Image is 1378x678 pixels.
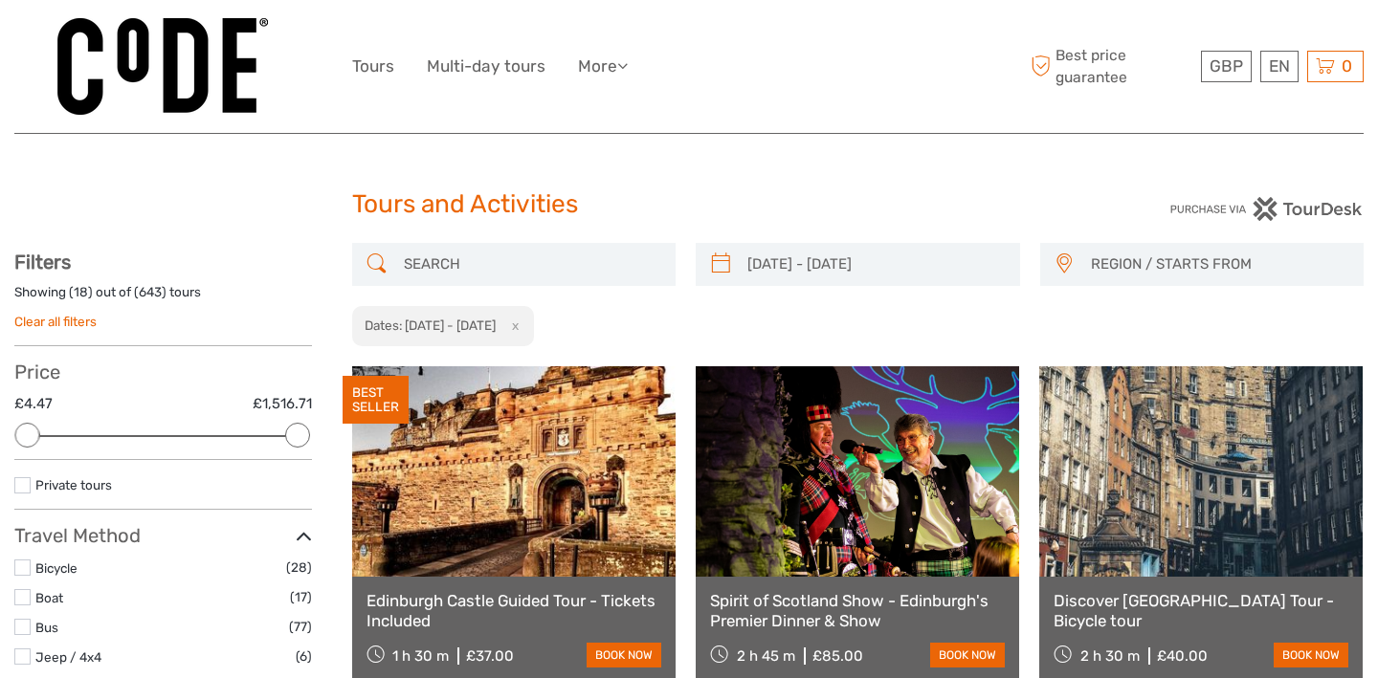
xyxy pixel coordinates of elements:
[1169,197,1364,221] img: PurchaseViaTourDesk.png
[139,283,162,301] label: 643
[343,376,409,424] div: BEST SELLER
[14,314,97,329] a: Clear all filters
[27,33,216,49] p: We're away right now. Please check back later!
[1027,45,1197,87] span: Best price guarantee
[74,283,88,301] label: 18
[740,248,1011,281] input: SELECT DATES
[35,590,63,605] a: Boat
[578,53,628,80] a: More
[1339,56,1355,76] span: 0
[57,18,268,115] img: 992-d66cb919-c786-410f-a8a5-821cd0571317_logo_big.jpg
[1274,643,1348,667] a: book now
[427,53,545,80] a: Multi-day tours
[352,53,394,80] a: Tours
[466,647,514,665] div: £37.00
[812,647,863,665] div: £85.00
[14,251,71,273] strong: Filters
[392,647,449,665] span: 1 h 30 m
[930,643,1005,667] a: book now
[14,361,312,383] h3: Price
[367,591,661,630] a: Edinburgh Castle Guided Tour - Tickets Included
[35,560,78,576] a: Bicycle
[290,586,312,608] span: (17)
[35,477,112,492] a: Private tours
[710,591,1005,630] a: Spirit of Scotland Show - Edinburgh's Premier Dinner & Show
[1082,249,1355,280] button: REGION / STARTS FROM
[1054,591,1348,630] a: Discover [GEOGRAPHIC_DATA] Tour - Bicycle tour
[14,524,312,547] h3: Travel Method
[35,649,101,665] a: Jeep / 4x4
[352,189,1027,220] h1: Tours and Activities
[737,647,795,665] span: 2 h 45 m
[1260,51,1299,82] div: EN
[289,616,312,638] span: (77)
[587,643,661,667] a: book now
[1080,647,1140,665] span: 2 h 30 m
[499,316,524,336] button: x
[296,645,312,667] span: (6)
[35,620,58,635] a: Bus
[14,283,312,313] div: Showing ( ) out of ( ) tours
[253,394,312,414] label: £1,516.71
[1210,56,1243,76] span: GBP
[220,30,243,53] button: Open LiveChat chat widget
[365,317,496,333] h2: Dates: [DATE] - [DATE]
[396,248,667,281] input: SEARCH
[1157,647,1208,665] div: £40.00
[14,394,53,414] label: £4.47
[286,557,312,579] span: (28)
